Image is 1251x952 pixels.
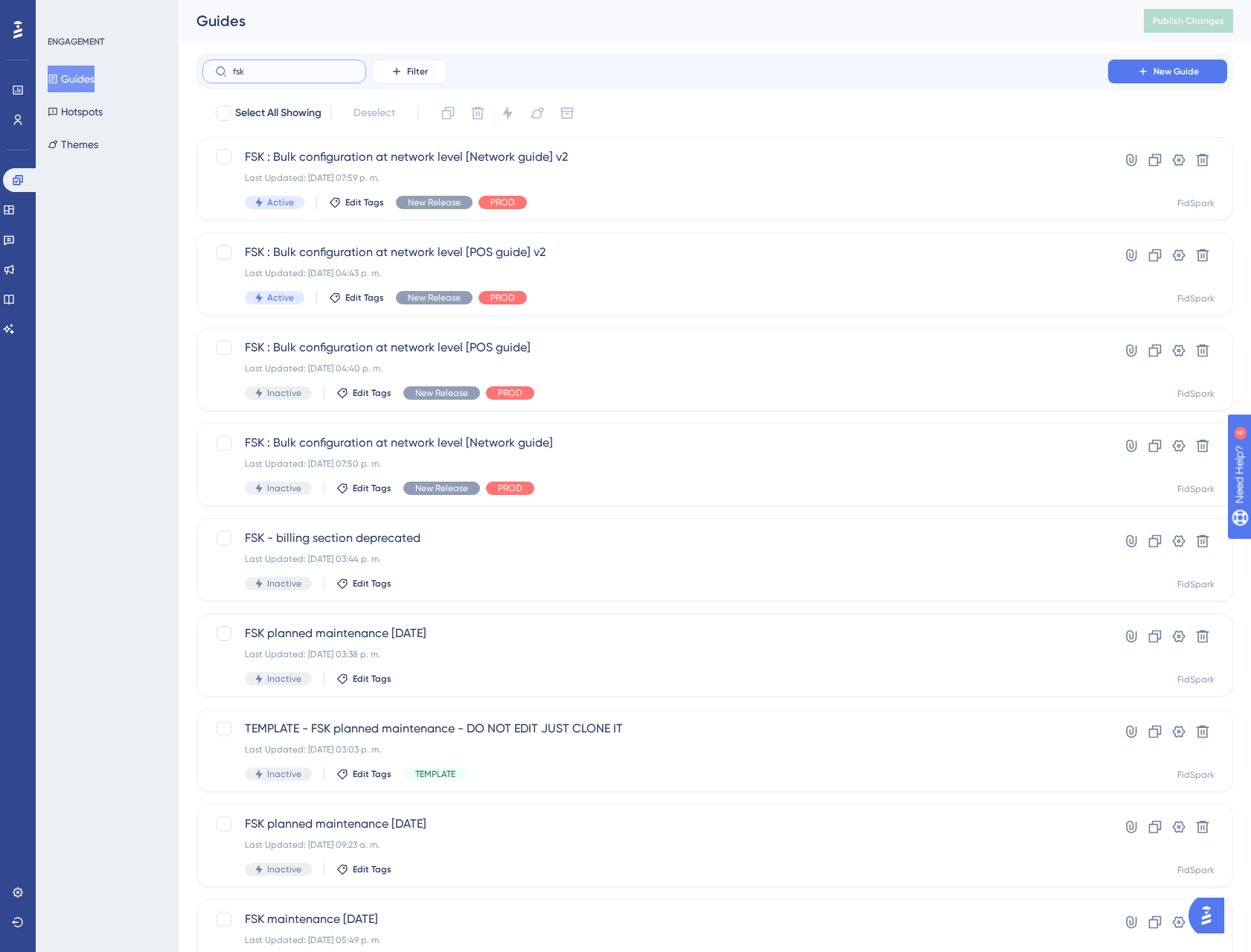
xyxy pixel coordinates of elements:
[353,104,395,122] span: Deselect
[329,197,384,208] button: Edit Tags
[407,66,428,77] span: Filter
[372,60,447,83] button: Filter
[1154,66,1199,77] span: New Guide
[245,553,1066,565] div: Last Updated: [DATE] 03:44 p. m.
[103,7,108,19] div: 4
[267,387,301,399] span: Inactive
[267,673,301,685] span: Inactive
[1177,864,1215,876] div: FidSpark
[1188,893,1233,938] iframe: UserGuiding AI Assistant Launcher
[408,292,461,304] span: New Release
[235,104,321,122] span: Select All Showing
[353,768,391,780] span: Edit Tags
[245,458,1066,470] div: Last Updated: [DATE] 07:50 p. m.
[245,267,1066,279] div: Last Updated: [DATE] 04:43 p. m.
[245,339,1066,357] span: FSK : Bulk configuration at network level [POS guide]
[1177,674,1215,686] div: FidSpark
[336,768,391,780] button: Edit Tags
[245,815,1066,833] span: FSK planned maintenance [DATE]
[490,292,515,304] span: PROD
[48,98,103,125] button: Hotspots
[415,768,455,780] span: TEMPLATE
[408,197,461,208] span: New Release
[245,148,1066,166] span: FSK : Bulk configuration at network level [Network guide] v2
[245,529,1066,547] span: FSK - billing section deprecated
[245,934,1066,946] div: Last Updated: [DATE] 05:49 p. m.
[245,243,1066,261] span: FSK : Bulk configuration at network level [POS guide] v2
[267,482,301,494] span: Inactive
[267,292,294,304] span: Active
[340,100,409,127] button: Deselect
[353,578,391,590] span: Edit Tags
[329,292,384,304] button: Edit Tags
[1153,15,1224,27] span: Publish Changes
[245,839,1066,851] div: Last Updated: [DATE] 09:23 a. m.
[245,648,1066,660] div: Last Updated: [DATE] 03:38 p. m.
[1144,9,1233,33] button: Publish Changes
[336,673,391,685] button: Edit Tags
[345,292,384,304] span: Edit Tags
[245,910,1066,928] span: FSK maintenance [DATE]
[336,863,391,875] button: Edit Tags
[490,197,515,208] span: PROD
[245,720,1066,738] span: TEMPLATE - FSK planned maintenance - DO NOT EDIT JUST CLONE IT
[336,578,391,590] button: Edit Tags
[1177,483,1215,495] div: FidSpark
[345,197,384,208] span: Edit Tags
[245,624,1066,642] span: FSK planned maintenance [DATE]
[353,482,391,494] span: Edit Tags
[267,863,301,875] span: Inactive
[1177,578,1215,590] div: FidSpark
[415,387,468,399] span: New Release
[267,768,301,780] span: Inactive
[233,66,353,77] input: Search
[245,434,1066,452] span: FSK : Bulk configuration at network level [Network guide]
[353,673,391,685] span: Edit Tags
[353,863,391,875] span: Edit Tags
[267,197,294,208] span: Active
[245,172,1066,184] div: Last Updated: [DATE] 07:59 p. m.
[35,4,93,22] span: Need Help?
[1177,197,1215,209] div: FidSpark
[48,66,95,92] button: Guides
[415,482,468,494] span: New Release
[267,578,301,590] span: Inactive
[1177,769,1215,781] div: FidSpark
[353,387,391,399] span: Edit Tags
[245,744,1066,755] div: Last Updated: [DATE] 03:03 p. m.
[196,10,1107,31] div: Guides
[1108,60,1227,83] button: New Guide
[498,482,522,494] span: PROD
[498,387,522,399] span: PROD
[1177,293,1215,304] div: FidSpark
[48,131,98,158] button: Themes
[245,362,1066,374] div: Last Updated: [DATE] 04:40 p. m.
[1177,388,1215,400] div: FidSpark
[336,387,391,399] button: Edit Tags
[336,482,391,494] button: Edit Tags
[48,36,104,48] div: ENGAGEMENT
